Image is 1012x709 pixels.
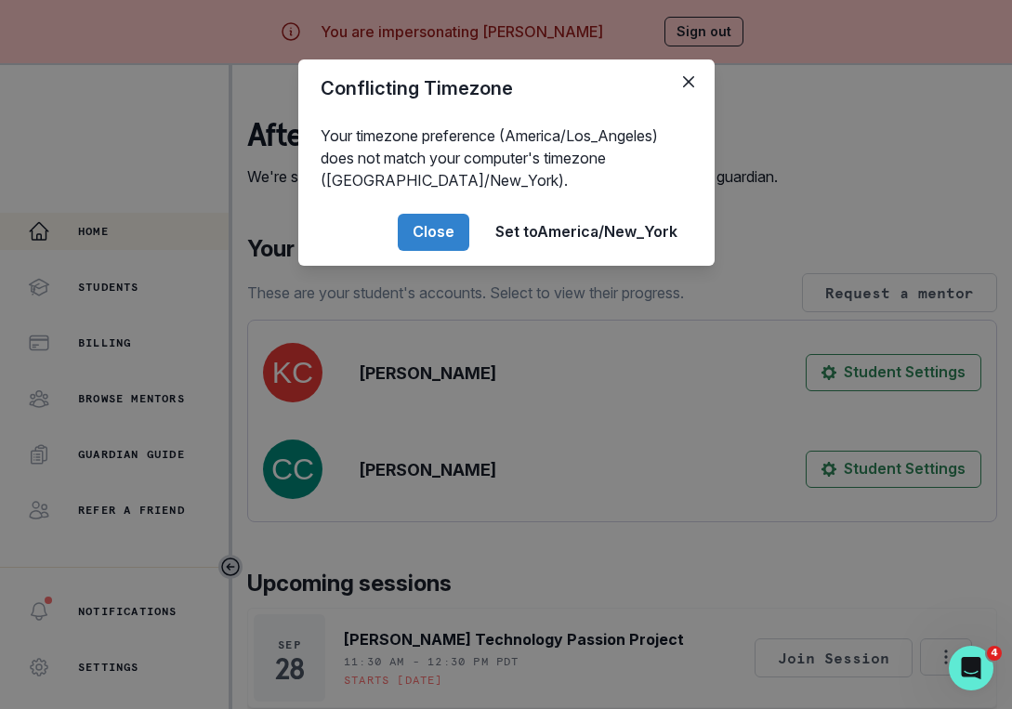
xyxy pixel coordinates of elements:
header: Conflicting Timezone [298,59,715,117]
iframe: Intercom live chat [949,646,993,690]
div: Your timezone preference (America/Los_Angeles) does not match your computer's timezone ([GEOGRAPH... [298,117,715,199]
button: Close [398,214,469,251]
button: Close [674,67,703,97]
span: 4 [987,646,1002,661]
button: Set toAmerica/New_York [480,214,692,251]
